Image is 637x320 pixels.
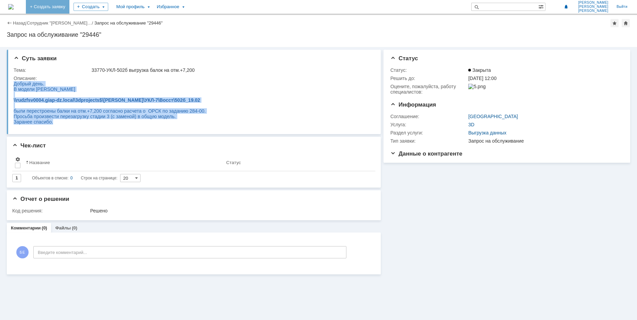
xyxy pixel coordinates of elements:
a: Назад [13,20,26,26]
span: [PERSON_NAME] [578,5,608,9]
div: Запрос на обслуживание "29446" [94,20,163,26]
span: [PERSON_NAME] [578,9,608,13]
a: Сотрудник "[PERSON_NAME]… [27,20,92,26]
div: | [26,20,27,25]
span: БЕ [16,246,29,258]
th: Статус [224,154,370,171]
span: [DATE] 12:00 [468,76,496,81]
span: Суть заявки [14,55,56,62]
span: Чек-лист [12,142,46,149]
div: 0 [70,174,73,182]
div: Услуга: [390,122,467,127]
div: Запрос на обслуживание [468,138,620,144]
a: 3D [468,122,474,127]
a: Выгрузка данных [468,130,506,135]
a: [GEOGRAPHIC_DATA] [468,114,518,119]
div: Создать [73,3,108,11]
div: Сделать домашней страницей [622,19,630,27]
div: (0) [72,225,77,230]
div: Статус: [390,67,467,73]
div: Тип заявки: [390,138,467,144]
span: Объектов в списке: [32,176,68,180]
span: Статус [390,55,418,62]
div: Добавить в избранное [610,19,619,27]
div: Запрос на обслуживание "29446" [7,31,630,38]
div: Описание: [14,76,372,81]
div: Решить до: [390,76,467,81]
a: Комментарии [11,225,41,230]
div: Соглашение: [390,114,467,119]
span: Настройки [15,157,20,162]
div: Oцените, пожалуйста, работу специалистов: [390,84,467,95]
div: Название [29,160,50,165]
div: Раздел услуги: [390,130,467,135]
div: Тема: [14,67,90,73]
span: Расширенный поиск [538,3,545,10]
div: 33770-УКЛ-502б выгрузка балок на отм.+7,200 [92,67,371,73]
div: Код решения: [12,208,89,213]
div: Статус [226,160,241,165]
div: Решено [90,208,371,213]
span: Данные о контрагенте [390,150,462,157]
span: Закрыта [468,67,491,73]
div: / [27,20,95,26]
img: 5.png [468,84,486,89]
th: Название [23,154,224,171]
span: [PERSON_NAME] [578,1,608,5]
span: Отчет о решении [12,196,69,202]
span: Информация [390,101,436,108]
img: logo [8,4,14,10]
a: Перейти на домашнюю страницу [8,4,14,10]
a: Файлы [55,225,71,230]
i: Строк на странице: [32,174,117,182]
div: (0) [42,225,47,230]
